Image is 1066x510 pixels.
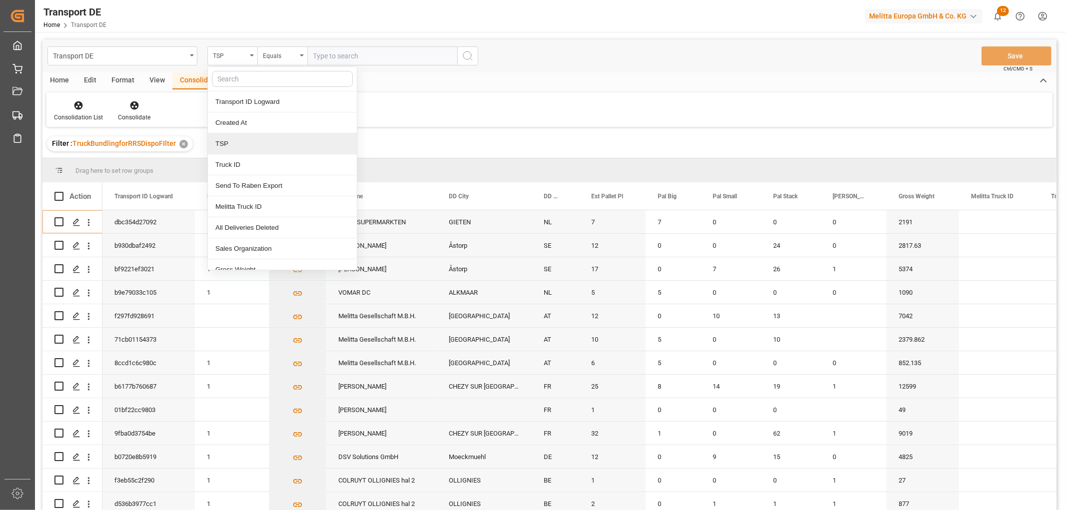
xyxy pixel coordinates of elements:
[532,375,579,398] div: FR
[701,422,761,445] div: 0
[773,193,798,200] span: Pal Stack
[42,375,102,398] div: Press SPACE to select this row.
[887,304,959,327] div: 7042
[437,351,532,374] div: [GEOGRAPHIC_DATA]
[761,422,821,445] div: 62
[899,193,935,200] span: Gross Weight
[646,304,701,327] div: 0
[997,6,1009,16] span: 12
[326,281,437,304] div: VOMAR DC
[195,422,269,445] div: 1
[887,398,959,421] div: 49
[42,328,102,351] div: Press SPACE to select this row.
[69,192,91,201] div: Action
[437,375,532,398] div: CHEZY SUR [GEOGRAPHIC_DATA]
[761,445,821,468] div: 15
[761,328,821,351] div: 10
[701,328,761,351] div: 0
[532,328,579,351] div: AT
[701,375,761,398] div: 14
[326,422,437,445] div: [PERSON_NAME]
[579,445,646,468] div: 12
[326,234,437,257] div: [PERSON_NAME]
[646,375,701,398] div: 8
[42,445,102,469] div: Press SPACE to select this row.
[646,328,701,351] div: 5
[457,46,478,65] button: search button
[579,304,646,327] div: 12
[701,304,761,327] div: 10
[43,4,106,19] div: Transport DE
[761,234,821,257] div: 24
[102,328,195,351] div: 71cb01154373
[701,257,761,280] div: 7
[544,193,558,200] span: DD Country
[104,72,142,89] div: Format
[208,133,357,154] div: TSP
[1009,5,1032,27] button: Help Center
[263,49,297,60] div: Equals
[437,257,532,280] div: Åstorp
[208,175,357,196] div: Send To Raben Export
[47,46,197,65] button: open menu
[887,375,959,398] div: 12599
[75,167,153,174] span: Drag here to set row groups
[208,154,357,175] div: Truck ID
[646,210,701,233] div: 7
[532,445,579,468] div: DE
[102,234,195,257] div: b930dbaf2492
[437,234,532,257] div: Åstorp
[579,210,646,233] div: 7
[179,140,188,148] div: ✕
[821,351,887,374] div: 0
[887,210,959,233] div: 2191
[532,257,579,280] div: SE
[821,375,887,398] div: 1
[42,281,102,304] div: Press SPACE to select this row.
[971,193,1014,200] span: Melitta Truck ID
[761,469,821,492] div: 0
[701,469,761,492] div: 0
[118,113,150,122] div: Consolidate
[208,112,357,133] div: Created At
[713,193,737,200] span: Pal Small
[532,398,579,421] div: FR
[887,257,959,280] div: 5374
[646,351,701,374] div: 5
[195,469,269,492] div: 1
[761,375,821,398] div: 19
[195,234,269,257] div: 1
[579,422,646,445] div: 32
[887,281,959,304] div: 1090
[326,304,437,327] div: Melitta Gesellschaft M.B.H.
[42,234,102,257] div: Press SPACE to select this row.
[208,259,357,280] div: Gross Weight
[865,6,987,25] button: Melitta Europa GmbH & Co. KG
[195,445,269,468] div: 1
[76,72,104,89] div: Edit
[142,72,172,89] div: View
[102,469,195,492] div: f3eb55c2f290
[42,257,102,281] div: Press SPACE to select this row.
[532,422,579,445] div: FR
[42,210,102,234] div: Press SPACE to select this row.
[195,351,269,374] div: 1
[326,375,437,398] div: [PERSON_NAME]
[102,375,195,398] div: b6177b760687
[52,139,72,147] span: Filter :
[701,445,761,468] div: 9
[114,193,173,200] span: Transport ID Logward
[579,328,646,351] div: 10
[761,351,821,374] div: 0
[208,238,357,259] div: Sales Organization
[102,304,195,327] div: f297fd928691
[887,234,959,257] div: 2817.63
[102,210,195,233] div: dbc354d27092
[579,469,646,492] div: 1
[821,469,887,492] div: 1
[821,445,887,468] div: 0
[821,281,887,304] div: 0
[532,351,579,374] div: AT
[437,469,532,492] div: OLLIGNIES
[532,304,579,327] div: AT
